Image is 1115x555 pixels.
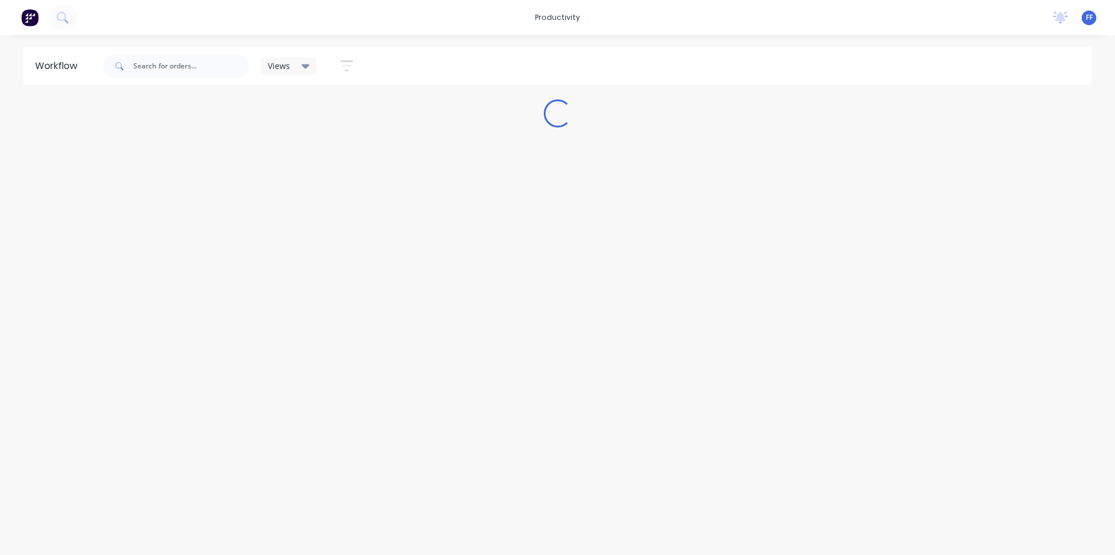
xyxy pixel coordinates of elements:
div: Workflow [35,59,83,73]
input: Search for orders... [133,54,249,78]
img: Factory [21,9,39,26]
div: productivity [529,9,586,26]
span: Views [268,60,290,72]
span: FF [1086,12,1093,23]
